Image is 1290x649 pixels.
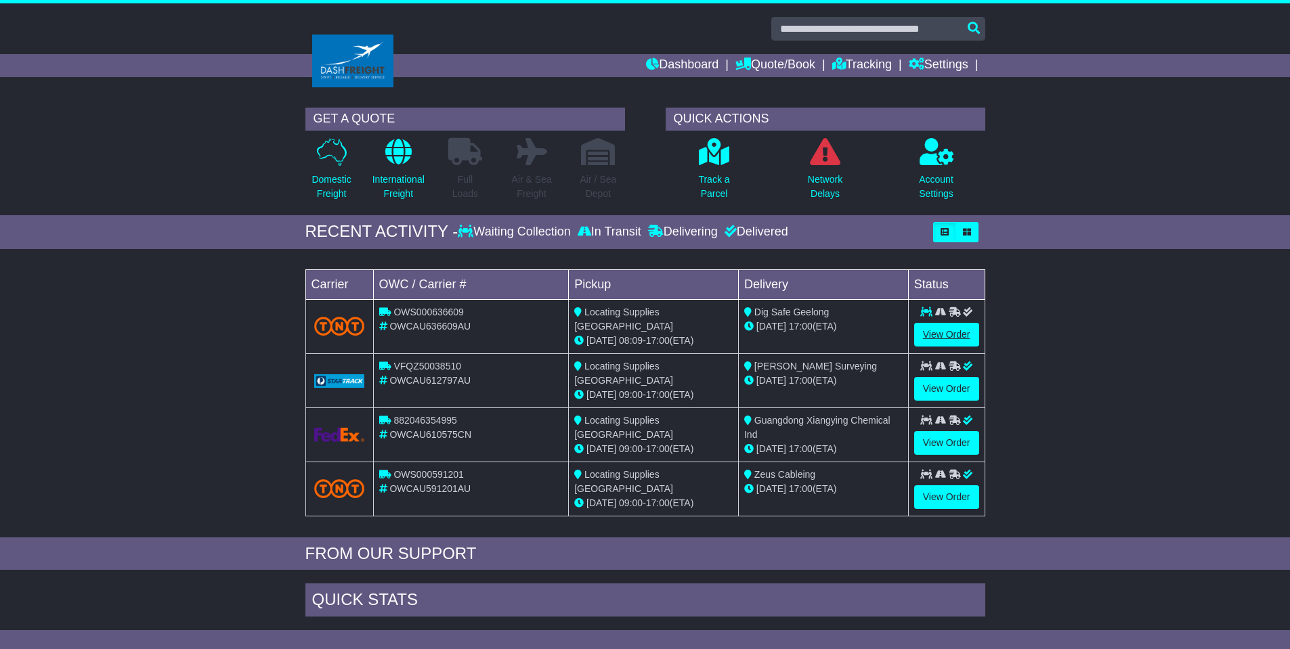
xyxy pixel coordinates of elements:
[393,415,456,426] span: 882046354995
[305,544,985,564] div: FROM OUR SUPPORT
[789,483,813,494] span: 17:00
[908,269,985,299] td: Status
[586,497,616,508] span: [DATE]
[619,389,643,400] span: 09:00
[646,389,670,400] span: 17:00
[914,323,979,346] a: View Order
[574,496,733,510] div: - (ETA)
[697,137,730,208] a: Track aParcel
[574,334,733,348] div: - (ETA)
[619,497,643,508] span: 09:00
[619,335,643,346] span: 08:09
[311,137,351,208] a: DomesticFreight
[569,269,739,299] td: Pickup
[756,375,786,386] span: [DATE]
[389,483,471,494] span: OWCAU591201AU
[586,335,616,346] span: [DATE]
[389,429,471,440] span: OWCAU610575CN
[574,225,645,240] div: In Transit
[314,317,365,335] img: TNT_Domestic.png
[305,583,985,620] div: Quick Stats
[666,108,985,131] div: QUICK ACTIONS
[574,388,733,402] div: - (ETA)
[918,137,954,208] a: AccountSettings
[914,485,979,509] a: View Order
[645,225,721,240] div: Delivering
[586,443,616,454] span: [DATE]
[314,428,365,442] img: GetCarrierServiceLogo
[574,415,673,440] span: Locating Supplies [GEOGRAPHIC_DATA]
[372,137,425,208] a: InternationalFreight
[393,361,461,372] span: VFQZ50038510
[389,375,471,386] span: OWCAU612797AU
[744,442,903,456] div: (ETA)
[738,269,908,299] td: Delivery
[789,375,813,386] span: 17:00
[756,443,786,454] span: [DATE]
[744,415,890,440] span: Guangdong Xiangying Chemical Ind
[512,173,552,201] p: Air & Sea Freight
[314,374,365,388] img: GetCarrierServiceLogo
[735,54,815,77] a: Quote/Book
[586,389,616,400] span: [DATE]
[744,319,903,334] div: (ETA)
[574,361,673,386] span: Locating Supplies [GEOGRAPHIC_DATA]
[808,173,842,201] p: Network Delays
[574,307,673,332] span: Locating Supplies [GEOGRAPHIC_DATA]
[756,483,786,494] span: [DATE]
[448,173,482,201] p: Full Loads
[646,497,670,508] span: 17:00
[646,443,670,454] span: 17:00
[909,54,968,77] a: Settings
[721,225,788,240] div: Delivered
[698,173,729,201] p: Track a Parcel
[574,442,733,456] div: - (ETA)
[789,321,813,332] span: 17:00
[919,173,953,201] p: Account Settings
[574,469,673,494] span: Locating Supplies [GEOGRAPHIC_DATA]
[754,469,815,480] span: Zeus Cableing
[580,173,617,201] p: Air / Sea Depot
[389,321,471,332] span: OWCAU636609AU
[393,469,464,480] span: OWS000591201
[373,269,569,299] td: OWC / Carrier #
[646,54,718,77] a: Dashboard
[646,335,670,346] span: 17:00
[314,479,365,497] img: TNT_Domestic.png
[914,377,979,401] a: View Order
[754,361,877,372] span: [PERSON_NAME] Surveying
[744,482,903,496] div: (ETA)
[756,321,786,332] span: [DATE]
[744,374,903,388] div: (ETA)
[832,54,892,77] a: Tracking
[305,269,373,299] td: Carrier
[807,137,843,208] a: NetworkDelays
[305,108,625,131] div: GET A QUOTE
[458,225,574,240] div: Waiting Collection
[305,222,458,242] div: RECENT ACTIVITY -
[372,173,425,201] p: International Freight
[914,431,979,455] a: View Order
[754,307,830,317] span: Dig Safe Geelong
[619,443,643,454] span: 09:00
[311,173,351,201] p: Domestic Freight
[393,307,464,317] span: OWS000636609
[789,443,813,454] span: 17:00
